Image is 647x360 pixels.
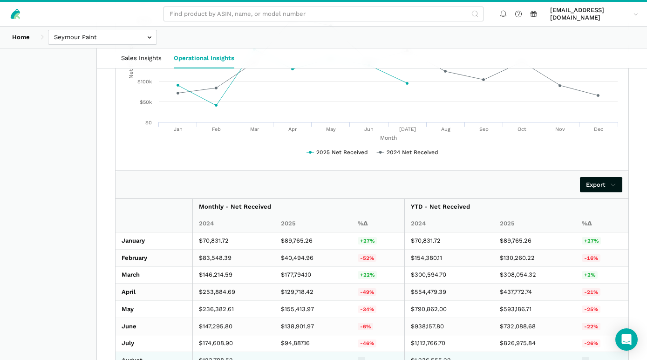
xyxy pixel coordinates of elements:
[250,126,259,132] text: Mar
[582,340,600,347] span: -26%
[387,149,438,156] tspan: 2024 Net Received
[380,135,397,141] tspan: Month
[494,284,576,301] td: $437,772.74
[128,43,134,79] tspan: Net Received
[116,284,192,301] td: April
[582,323,600,330] span: -22%
[275,232,351,250] td: $89,765.26
[594,126,603,132] text: Dec
[199,203,271,210] strong: Monthly - Net Received
[116,301,192,318] td: May
[145,120,152,126] text: $0
[116,266,192,284] td: March
[192,249,275,266] td: $83,548.39
[163,7,484,22] input: Find product by ASIN, name, or model number
[494,232,576,250] td: $89,765.26
[116,335,192,352] td: July
[494,266,576,284] td: $308,054.32
[405,266,494,284] td: $300,594.70
[405,249,494,266] td: $154,380.11
[137,79,152,85] text: $100k
[192,266,275,284] td: $146,214.59
[358,271,377,278] span: +22%
[326,126,336,132] text: May
[358,288,376,296] span: -49%
[550,7,630,22] span: [EMAIL_ADDRESS][DOMAIN_NAME]
[479,126,489,132] text: Sep
[275,249,351,266] td: $40,494.96
[192,301,275,318] td: $236,382.61
[494,215,576,232] th: 2025 YTD - Net Received
[364,126,374,132] text: Jun
[582,288,600,296] span: -21%
[358,340,376,347] span: -46%
[582,254,600,262] span: -16%
[275,215,351,232] th: 2025 Monthly - Net Received
[555,126,565,132] text: Nov
[116,249,192,266] td: February
[288,126,297,132] text: Apr
[275,266,351,284] td: $177,794.10
[6,30,36,45] a: Home
[358,237,377,245] span: +27%
[586,180,616,190] span: Export
[405,232,494,250] td: $70,831.72
[441,126,450,132] text: Aug
[405,318,494,335] td: $938,157.80
[580,177,622,192] a: Export
[358,254,376,262] span: -52%
[275,301,351,318] td: $155,413.97
[275,284,351,301] td: $129,718.42
[405,284,494,301] td: $554,479.39
[494,301,576,318] td: $593,186.71
[405,335,494,352] td: $1,112,766.70
[116,232,192,250] td: January
[494,318,576,335] td: $732,088.68
[192,318,275,335] td: $147,295.80
[582,237,601,245] span: +27%
[192,335,275,352] td: $174,608.90
[140,99,152,105] text: $50k
[494,335,576,352] td: $826,975.84
[582,306,600,313] span: -25%
[275,318,351,335] td: $138,901.97
[275,335,351,352] td: $94,887.16
[615,328,638,351] div: Open Intercom Messenger
[494,249,576,266] td: $130,260.22
[411,203,470,210] strong: YTD - Net Received
[399,126,416,132] text: [DATE]
[192,232,275,250] td: $70,831.72
[174,126,183,132] text: Jan
[405,301,494,318] td: $790,862.00
[405,215,494,232] th: 2024 YTD - Net Received
[212,126,221,132] text: Feb
[116,318,192,335] td: June
[547,5,641,23] a: [EMAIL_ADDRESS][DOMAIN_NAME]
[576,215,628,232] th: 2024/2025 YTD - Net Received % Change
[115,48,168,68] a: Sales Insights
[168,48,240,68] a: Operational Insights
[352,215,405,232] th: 2024/2025 Monthly - Net Received % Change
[358,323,373,330] span: -6%
[358,306,376,313] span: -34%
[316,149,368,156] tspan: 2025 Net Received
[582,271,598,278] span: +2%
[518,126,526,132] text: Oct
[192,215,275,232] th: 2024 Monthly - Net Received
[48,30,157,45] input: Seymour Paint
[192,284,275,301] td: $253,884.69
